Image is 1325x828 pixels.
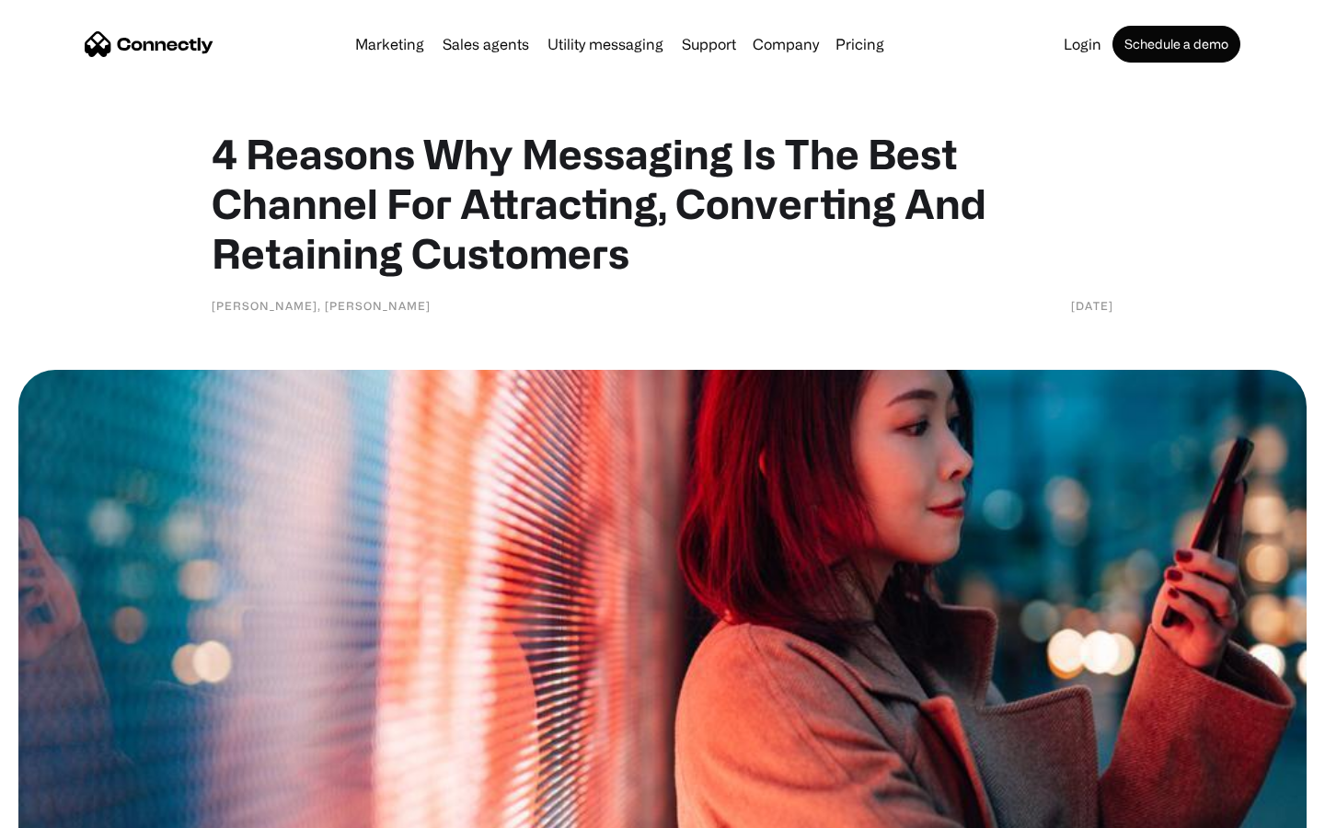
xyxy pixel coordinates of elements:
aside: Language selected: English [18,796,110,822]
a: Pricing [828,37,892,52]
a: Support [674,37,743,52]
div: [DATE] [1071,296,1113,315]
ul: Language list [37,796,110,822]
a: Schedule a demo [1112,26,1240,63]
a: Sales agents [435,37,536,52]
a: Marketing [348,37,432,52]
h1: 4 Reasons Why Messaging Is The Best Channel For Attracting, Converting And Retaining Customers [212,129,1113,278]
div: Company [753,31,819,57]
a: Login [1056,37,1109,52]
a: Utility messaging [540,37,671,52]
div: [PERSON_NAME], [PERSON_NAME] [212,296,431,315]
